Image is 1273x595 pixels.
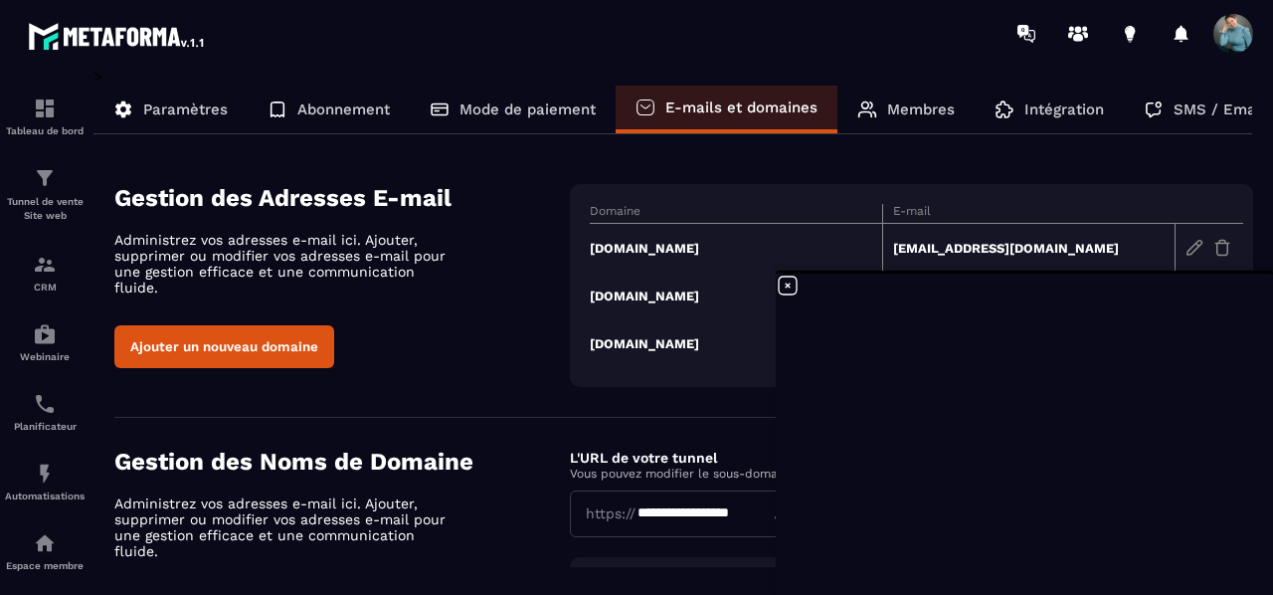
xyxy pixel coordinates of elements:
a: formationformationTableau de bord [5,82,85,151]
td: [EMAIL_ADDRESS][DOMAIN_NAME] [882,224,1175,273]
td: [DOMAIN_NAME] [590,272,882,319]
a: automationsautomationsEspace membre [5,516,85,586]
td: [DOMAIN_NAME] [590,224,882,273]
td: [DOMAIN_NAME] [590,319,882,367]
button: Ajouter un nouveau domaine [114,325,334,368]
a: formationformationCRM [5,238,85,307]
img: automations [33,322,57,346]
p: Vous pouvez modifier le sous-domaine de votre URL en utilisant le champ ci-dessous [570,467,1253,481]
p: Administrez vos adresses e-mail ici. Ajouter, supprimer ou modifier vos adresses e-mail pour une ... [114,496,462,559]
p: Tunnel de vente Site web [5,195,85,223]
img: scheduler [33,392,57,416]
p: Webinaire [5,351,85,362]
h4: Gestion des Adresses E-mail [114,184,570,212]
p: Mode de paiement [459,100,596,118]
img: formation [33,253,57,277]
h4: Gestion des Noms de Domaine [114,448,570,476]
a: automationsautomationsAutomatisations [5,447,85,516]
p: Administrez vos adresses e-mail ici. Ajouter, supprimer ou modifier vos adresses e-mail pour une ... [114,232,462,296]
p: Abonnement [297,100,390,118]
p: E-mails et domaines [665,99,818,116]
a: formationformationTunnel de vente Site web [5,151,85,238]
img: formation [33,166,57,190]
img: automations [33,462,57,486]
p: Espace membre [5,560,85,571]
img: edit-gr.78e3acdd.svg [1185,239,1203,257]
p: CRM [5,282,85,293]
img: formation [33,97,57,120]
p: Membres [887,100,955,118]
th: Domaine [590,204,882,224]
p: Automatisations [5,491,85,501]
label: L'URL de votre tunnel [570,450,717,466]
img: automations [33,531,57,555]
img: logo [28,18,207,54]
p: Planificateur [5,421,85,432]
p: Intégration [1024,100,1104,118]
img: trash-gr.2c9399ab.svg [1213,239,1231,257]
a: schedulerschedulerPlanificateur [5,377,85,447]
p: Paramètres [143,100,228,118]
p: Tableau de bord [5,125,85,136]
th: E-mail [882,204,1175,224]
a: automationsautomationsWebinaire [5,307,85,377]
